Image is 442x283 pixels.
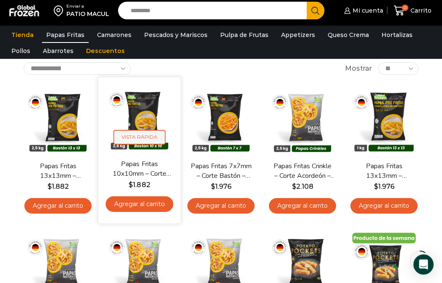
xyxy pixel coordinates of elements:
[27,161,89,181] a: Papas Fritas 13x13mm – Formato 2,5 kg – Caja 10 kg
[277,27,319,43] a: Appetizers
[374,182,395,190] bdi: 1.976
[82,43,129,59] a: Descuentos
[66,3,109,9] div: Enviar a
[292,182,296,190] span: $
[345,64,372,74] span: Mostrar
[140,27,212,43] a: Pescados y Mariscos
[47,182,52,190] span: $
[374,182,378,190] span: $
[24,198,92,214] a: Agregar al carrito: “Papas Fritas 13x13mm - Formato 2,5 kg - Caja 10 kg”
[105,196,173,212] a: Agregar al carrito: “Papas Fritas 10x10mm - Corte Bastón - Caja 10 kg”
[129,180,150,188] bdi: 1.882
[324,27,373,43] a: Queso Crema
[350,6,383,15] span: Mi cuenta
[113,130,166,145] span: Vista Rápida
[402,5,408,11] span: 0
[129,180,133,188] span: $
[39,43,78,59] a: Abarrotes
[353,161,415,181] a: Papas Fritas 13x13mm – Formato 1 kg – Caja 10 kg
[47,182,69,190] bdi: 1.882
[211,182,215,190] span: $
[342,2,383,19] a: Mi cuenta
[7,43,34,59] a: Pollos
[350,198,418,214] a: Agregar al carrito: “Papas Fritas 13x13mm - Formato 1 kg - Caja 10 kg”
[408,6,431,15] span: Carrito
[7,27,38,43] a: Tienda
[42,27,89,43] a: Papas Fritas
[93,27,136,43] a: Camarones
[54,3,66,18] img: address-field-icon.svg
[66,10,109,18] div: PATIO MACUL
[292,182,313,190] bdi: 2.108
[307,2,324,19] button: Search button
[108,159,171,179] a: Papas Fritas 10x10mm – Corte Bastón – Caja 10 kg
[392,1,434,21] a: 0 Carrito
[377,27,417,43] a: Hortalizas
[413,254,434,275] div: Open Intercom Messenger
[190,161,252,181] a: Papas Fritas 7x7mm – Corte Bastón – Caja 10 kg
[216,27,273,43] a: Pulpa de Frutas
[271,161,334,181] a: Papas Fritas Crinkle – Corte Acordeón – Caja 10 kg
[187,198,255,214] a: Agregar al carrito: “Papas Fritas 7x7mm - Corte Bastón - Caja 10 kg”
[211,182,232,190] bdi: 1.976
[24,62,131,75] select: Pedido de la tienda
[269,198,336,214] a: Agregar al carrito: “Papas Fritas Crinkle - Corte Acordeón - Caja 10 kg”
